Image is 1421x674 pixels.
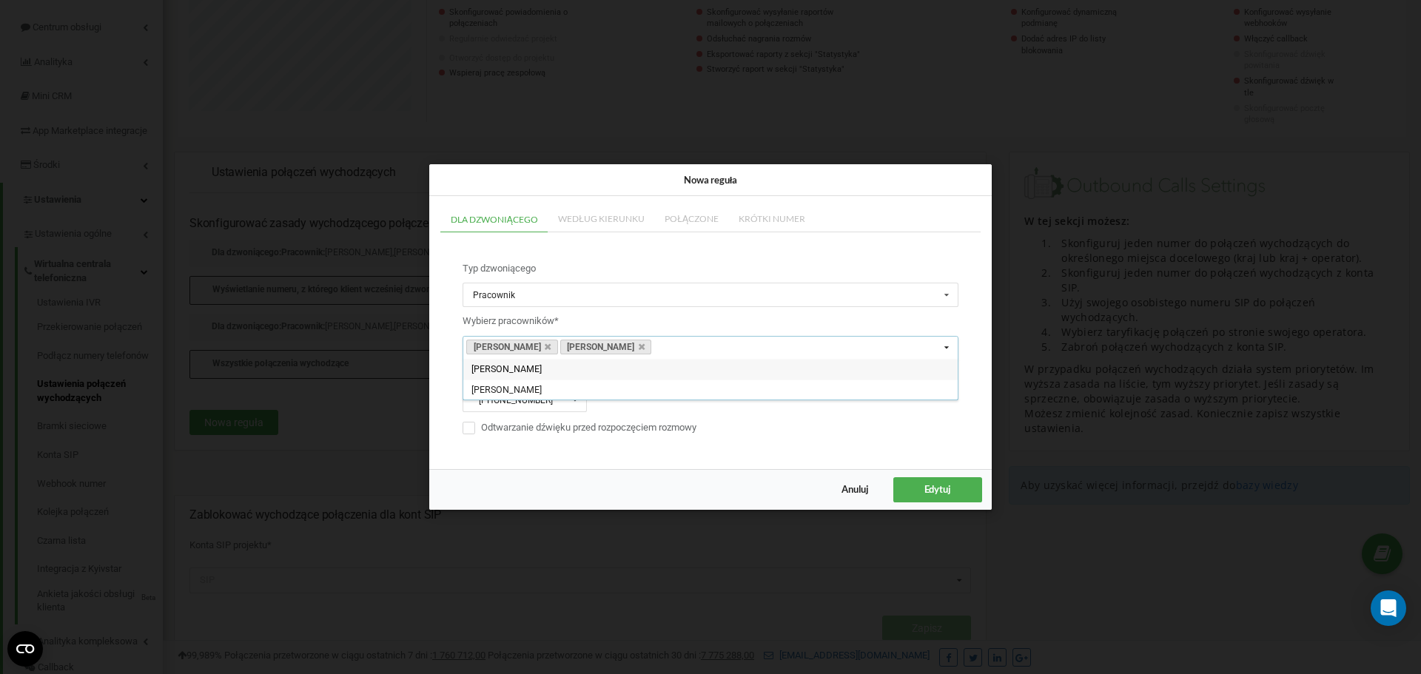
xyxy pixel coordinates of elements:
[451,215,538,224] span: Dla dzwoniącego
[558,215,645,223] span: Według kierunku
[466,340,557,355] a: [PERSON_NAME]
[473,291,515,300] div: Pracownik
[1371,590,1406,626] div: Open Intercom Messenger
[471,363,542,374] span: [PERSON_NAME]
[7,631,43,667] button: Open CMP widget
[827,477,884,502] button: Anuluj
[463,316,559,327] span: Wybierz pracowników*
[560,340,651,355] a: [PERSON_NAME]
[739,215,805,223] span: Krótki numer
[924,484,951,496] span: Edytuj
[665,215,719,223] span: Połączone
[473,396,553,405] div: [PHONE_NUMBER]
[684,174,737,186] span: Nowa reguła
[893,477,982,502] button: Edytuj
[463,263,536,274] span: Typ dzwoniącego
[481,420,696,437] span: Odtwarzanie dźwięku przed rozpoczęciem rozmowy
[841,484,869,496] span: Anuluj
[471,384,542,395] span: [PERSON_NAME]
